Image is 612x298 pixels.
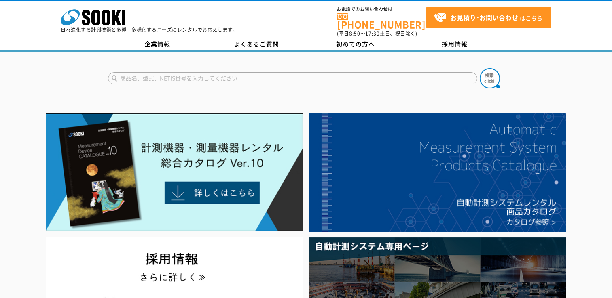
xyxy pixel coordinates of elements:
[207,38,306,50] a: よくあるご質問
[450,13,518,22] strong: お見積り･お問い合わせ
[336,40,375,48] span: 初めての方へ
[434,12,542,24] span: はこちら
[405,38,504,50] a: 採用情報
[309,113,566,232] img: 自動計測システムカタログ
[365,30,380,37] span: 17:30
[337,30,417,37] span: (平日 ～ 土日、祝日除く)
[337,13,426,29] a: [PHONE_NUMBER]
[46,113,303,231] img: Catalog Ver10
[480,68,500,88] img: btn_search.png
[349,30,360,37] span: 8:50
[61,27,238,32] p: 日々進化する計測技術と多種・多様化するニーズにレンタルでお応えします。
[108,72,477,84] input: 商品名、型式、NETIS番号を入力してください
[306,38,405,50] a: 初めての方へ
[108,38,207,50] a: 企業情報
[337,7,426,12] span: お電話でのお問い合わせは
[426,7,551,28] a: お見積り･お問い合わせはこちら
